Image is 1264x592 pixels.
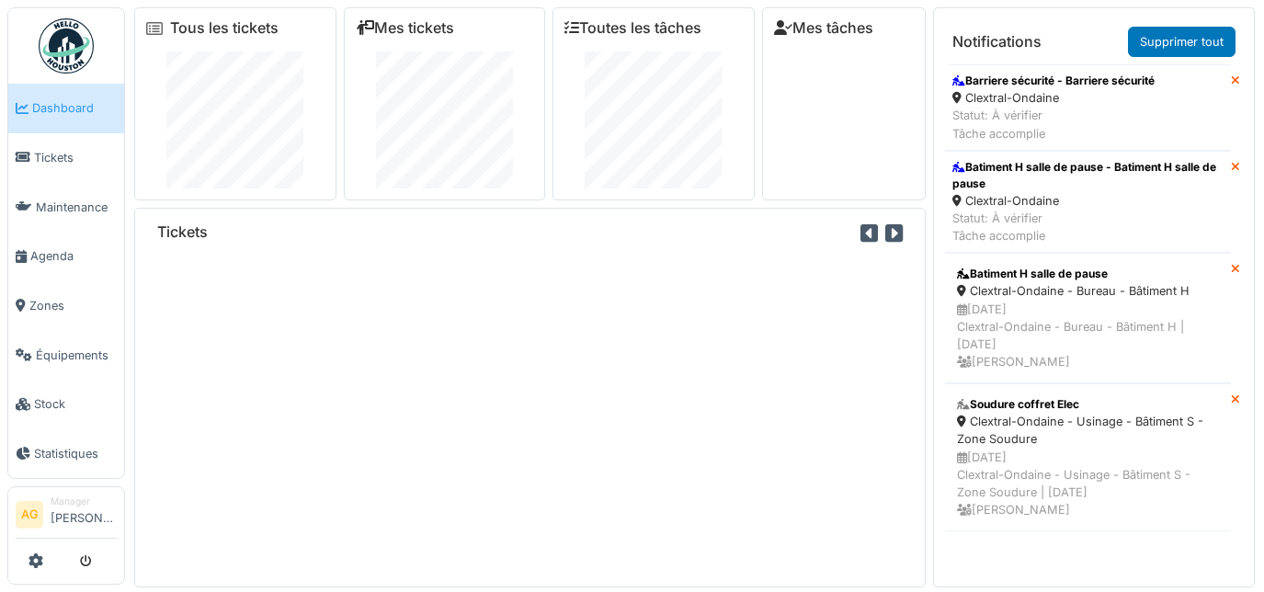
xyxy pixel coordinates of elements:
[16,495,117,539] a: AG Manager[PERSON_NAME]
[39,18,94,74] img: Badge_color-CXgf-gQk.svg
[957,449,1219,519] div: [DATE] Clextral-Ondaine - Usinage - Bâtiment S - Zone Soudure | [DATE] [PERSON_NAME]
[952,73,1155,89] div: Barriere sécurité - Barriere sécurité
[957,282,1219,300] div: Clextral-Ondaine - Bureau - Bâtiment H
[952,107,1155,142] div: Statut: À vérifier Tâche accomplie
[157,223,208,241] h6: Tickets
[34,445,117,462] span: Statistiques
[952,159,1224,192] div: Batiment H salle de pause - Batiment H salle de pause
[36,347,117,364] span: Équipements
[945,383,1231,531] a: Soudure coffret Elec Clextral-Ondaine - Usinage - Bâtiment S - Zone Soudure [DATE]Clextral-Ondain...
[356,19,454,37] a: Mes tickets
[945,253,1231,383] a: Batiment H salle de pause Clextral-Ondaine - Bureau - Bâtiment H [DATE]Clextral-Ondaine - Bureau ...
[957,266,1219,282] div: Batiment H salle de pause
[36,199,117,216] span: Maintenance
[1128,27,1236,57] a: Supprimer tout
[952,210,1224,245] div: Statut: À vérifier Tâche accomplie
[952,33,1042,51] h6: Notifications
[8,232,124,281] a: Agenda
[957,396,1219,413] div: Soudure coffret Elec
[774,19,873,37] a: Mes tâches
[8,429,124,479] a: Statistiques
[957,301,1219,371] div: [DATE] Clextral-Ondaine - Bureau - Bâtiment H | [DATE] [PERSON_NAME]
[957,413,1219,448] div: Clextral-Ondaine - Usinage - Bâtiment S - Zone Soudure
[8,281,124,331] a: Zones
[34,149,117,166] span: Tickets
[30,247,117,265] span: Agenda
[8,133,124,183] a: Tickets
[16,501,43,529] li: AG
[8,330,124,380] a: Équipements
[8,380,124,429] a: Stock
[32,99,117,117] span: Dashboard
[29,297,117,314] span: Zones
[952,192,1224,210] div: Clextral-Ondaine
[51,495,117,534] li: [PERSON_NAME]
[8,182,124,232] a: Maintenance
[945,64,1231,151] a: Barriere sécurité - Barriere sécurité Clextral-Ondaine Statut: À vérifierTâche accomplie
[170,19,279,37] a: Tous les tickets
[34,395,117,413] span: Stock
[8,84,124,133] a: Dashboard
[945,151,1231,254] a: Batiment H salle de pause - Batiment H salle de pause Clextral-Ondaine Statut: À vérifierTâche ac...
[51,495,117,508] div: Manager
[564,19,701,37] a: Toutes les tâches
[952,89,1155,107] div: Clextral-Ondaine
